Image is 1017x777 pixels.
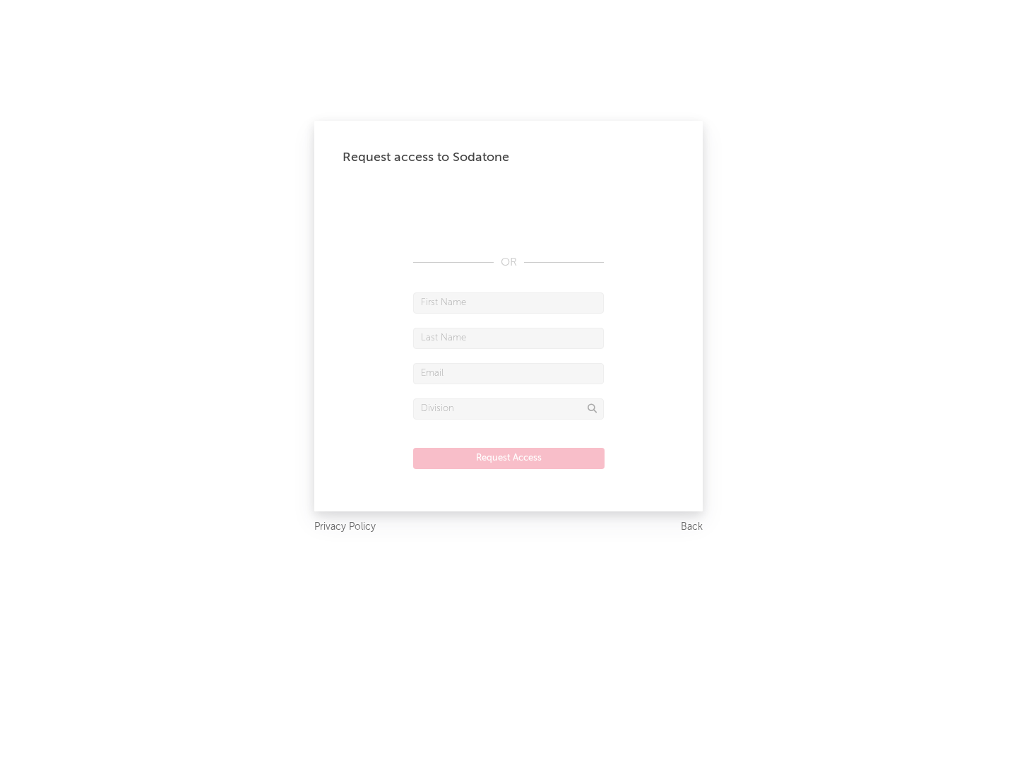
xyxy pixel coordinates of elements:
button: Request Access [413,448,605,469]
input: Division [413,398,604,420]
input: First Name [413,292,604,314]
input: Last Name [413,328,604,349]
a: Back [681,518,703,536]
a: Privacy Policy [314,518,376,536]
div: OR [413,254,604,271]
div: Request access to Sodatone [343,149,674,166]
input: Email [413,363,604,384]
